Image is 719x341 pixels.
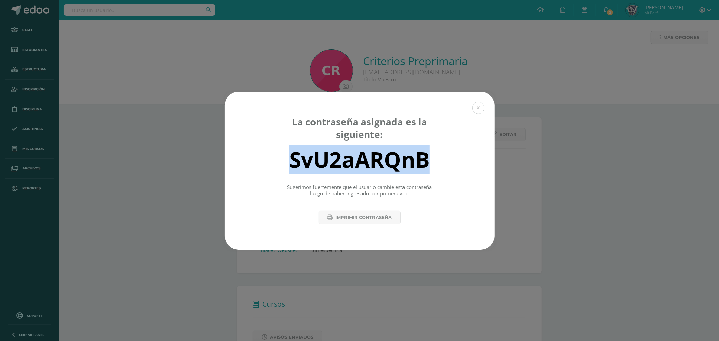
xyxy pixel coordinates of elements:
[319,211,401,224] button: Imprimir contraseña
[285,115,434,141] div: La contraseña asignada es la siguiente:
[289,145,430,174] div: SvU2aARQnB
[472,102,484,114] button: Close (Esc)
[336,211,392,224] span: Imprimir contraseña
[285,184,434,197] p: Sugerimos fuertemente que el usuario cambie esta contraseña luego de haber ingresado por primera ...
